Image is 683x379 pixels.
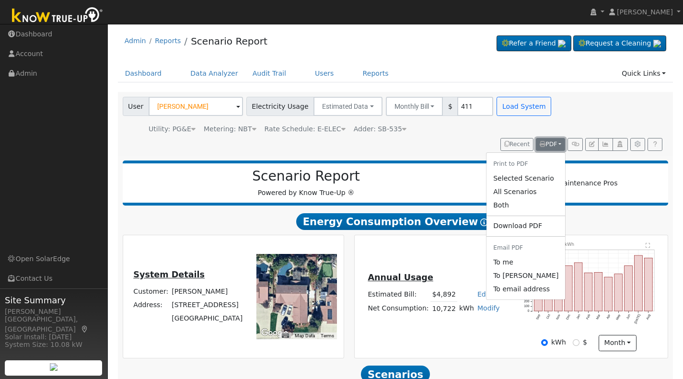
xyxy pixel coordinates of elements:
[132,168,480,184] h2: Scenario Report
[541,339,548,346] input: kWh
[486,156,565,172] li: Print to PDF
[617,8,673,16] span: [PERSON_NAME]
[7,5,108,27] img: Know True-Up
[477,304,500,312] a: Modify
[308,65,341,82] a: Users
[596,313,602,320] text: Mar
[204,124,256,134] div: Metering: NBT
[245,65,293,82] a: Audit Trail
[565,265,573,311] rect: onclick=""
[486,240,565,256] li: Email PDF
[81,325,89,333] a: Map
[265,125,346,133] span: Alias: None
[558,40,566,47] img: retrieve
[544,272,553,311] rect: onclick=""
[5,314,103,334] div: [GEOGRAPHIC_DATA], [GEOGRAPHIC_DATA]
[366,288,430,302] td: Estimated Bill:
[259,327,290,339] a: Open this area in Google Maps (opens a new window)
[653,40,661,47] img: retrieve
[477,290,490,298] a: Edit
[524,304,530,308] text: 100
[356,65,396,82] a: Reports
[573,35,666,52] a: Request a Cleaning
[486,255,565,269] a: chuck@solarnegotiators.com
[295,333,315,339] button: Map Data
[368,273,433,282] u: Annual Usage
[540,141,557,148] span: PDF
[183,65,245,82] a: Data Analyzer
[457,302,475,316] td: kWh
[500,138,534,151] button: Recent
[625,265,633,311] rect: onclick=""
[614,65,673,82] a: Quick Links
[296,213,495,230] span: Energy Consumption Overview
[123,97,149,116] span: User
[604,277,613,311] rect: onclick=""
[118,65,169,82] a: Dashboard
[594,272,602,311] rect: onclick=""
[551,337,566,347] label: kWh
[486,185,565,198] a: All Scenarios
[615,313,622,321] text: May
[524,299,530,303] text: 200
[386,97,443,116] button: Monthly Bill
[585,273,593,311] rect: onclick=""
[127,168,485,198] div: Powered by Know True-Up ®
[606,313,612,320] text: Apr
[645,258,653,311] rect: onclick=""
[354,124,406,134] div: Adder: SB-535
[321,333,334,338] a: Terms (opens in new tab)
[648,138,662,151] a: Help Link
[125,37,146,45] a: Admin
[634,313,641,324] text: [DATE]
[567,138,582,151] button: Generate Report Link
[573,339,579,346] input: $
[170,299,244,312] td: [STREET_ADDRESS]
[646,313,651,320] text: Aug
[259,327,290,339] img: Google
[614,274,623,310] rect: onclick=""
[132,285,170,298] td: Customer:
[5,340,103,350] div: System Size: 10.08 kW
[5,332,103,342] div: Solar Install: [DATE]
[531,178,617,188] img: Solar Maintenance Pros
[5,307,103,317] div: [PERSON_NAME]
[155,37,181,45] a: Reports
[132,299,170,312] td: Address:
[626,313,631,320] text: Jun
[486,219,565,233] a: Download PDF
[246,97,314,116] span: Electricity Usage
[535,313,541,320] text: Sep
[486,283,565,296] a: To email address
[486,269,565,282] a: nkawano@gmail.com
[635,255,643,311] rect: onclick=""
[575,263,583,311] rect: onclick=""
[546,313,551,320] text: Oct
[566,313,571,320] text: Dec
[5,294,103,307] span: Site Summary
[599,335,637,351] button: month
[556,313,561,320] text: Nov
[430,302,457,316] td: 10,722
[613,138,627,151] button: Login As
[366,302,430,316] td: Net Consumption:
[583,337,587,347] label: $
[191,35,267,47] a: Scenario Report
[170,285,244,298] td: [PERSON_NAME]
[282,333,289,339] button: Keyboard shortcuts
[576,313,581,320] text: Jan
[442,97,458,116] span: $
[497,35,571,52] a: Refer a Friend
[149,97,243,116] input: Select a User
[149,124,196,134] div: Utility: PG&E
[313,97,382,116] button: Estimated Data
[630,138,645,151] button: Settings
[585,138,599,151] button: Edit User
[486,172,565,185] a: Selected Scenario
[586,313,591,320] text: Feb
[50,363,58,371] img: retrieve
[528,309,530,312] text: 0
[497,97,551,116] button: Load System
[486,198,565,212] a: Both
[646,242,650,248] text: 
